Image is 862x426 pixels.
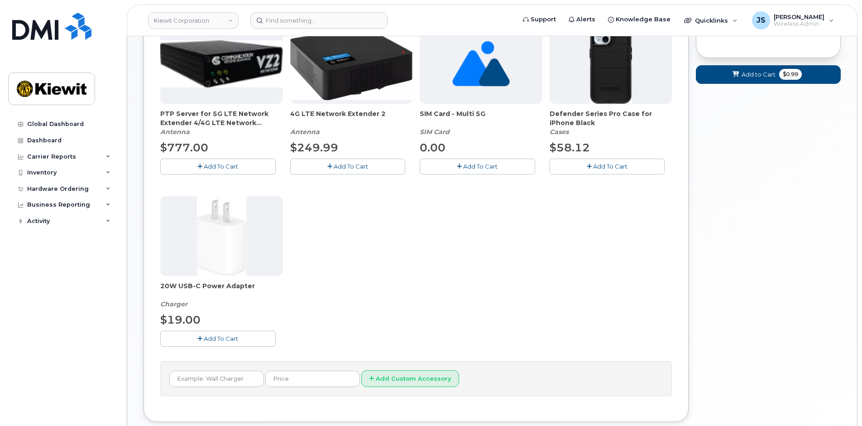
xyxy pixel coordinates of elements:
[160,40,283,87] img: Casa_Sysem.png
[420,109,542,136] div: SIM Card - Multi 5G
[250,12,388,29] input: Find something...
[550,109,672,127] span: Defender Series Pro Case for iPhone Black
[290,28,413,100] img: 4glte_extender.png
[696,65,841,84] button: Add to Cart $0.99
[602,10,677,29] a: Knowledge Base
[550,109,672,136] div: Defender Series Pro Case for iPhone Black
[160,281,283,300] span: 20W USB-C Power Adapter
[148,12,239,29] a: Kiewit Corporation
[334,163,368,170] span: Add To Cart
[757,15,766,26] span: JS
[823,387,855,419] iframe: Messenger Launcher
[160,313,201,326] span: $19.00
[550,128,569,136] em: Cases
[169,371,264,387] input: Example: Wall Charger
[576,15,595,24] span: Alerts
[420,109,542,127] span: SIM Card - Multi 5G
[742,70,776,79] span: Add to Cart
[616,15,670,24] span: Knowledge Base
[420,159,535,174] button: Add To Cart
[550,141,590,154] span: $58.12
[774,13,824,20] span: [PERSON_NAME]
[593,163,627,170] span: Add To Cart
[265,371,360,387] input: Price
[290,109,413,127] span: 4G LTE Network Extender 2
[290,109,413,136] div: 4G LTE Network Extender 2
[160,109,283,127] span: PTP Server for 5G LTE Network Extender 4/4G LTE Network Extender 3
[160,300,187,308] em: Charger
[290,128,320,136] em: Antenna
[290,159,406,174] button: Add To Cart
[531,15,556,24] span: Support
[160,331,276,347] button: Add To Cart
[420,128,450,136] em: SIM Card
[420,141,445,154] span: 0.00
[746,11,840,29] div: Jessica Safarik
[160,159,276,174] button: Add To Cart
[463,163,498,170] span: Add To Cart
[695,17,728,24] span: Quicklinks
[204,335,238,342] span: Add To Cart
[517,10,562,29] a: Support
[589,24,632,104] img: defenderiphone14.png
[160,281,283,309] div: 20W USB-C Power Adapter
[774,20,824,28] span: Wireless Admin
[361,370,459,387] button: Add Custom Accessory
[160,128,190,136] em: Antenna
[197,196,246,276] img: apple20w.jpg
[550,159,665,174] button: Add To Cart
[160,109,283,136] div: PTP Server for 5G LTE Network Extender 4/4G LTE Network Extender 3
[204,163,238,170] span: Add To Cart
[779,69,802,80] span: $0.99
[452,24,510,104] img: no_image_found-2caef05468ed5679b831cfe6fc140e25e0c280774317ffc20a367ab7fd17291e.png
[562,10,602,29] a: Alerts
[160,141,208,154] span: $777.00
[290,141,338,154] span: $249.99
[678,11,744,29] div: Quicklinks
